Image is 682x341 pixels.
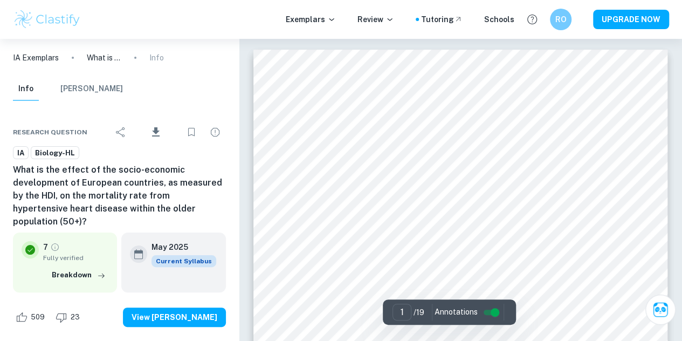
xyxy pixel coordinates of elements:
span: 509 [25,312,51,323]
button: Help and Feedback [523,10,541,29]
span: IA [13,148,28,159]
button: Ask Clai [645,295,676,325]
a: Biology-HL [31,146,79,160]
div: Report issue [204,121,226,143]
button: Breakdown [49,267,108,283]
button: RO [550,9,571,30]
button: Info [13,77,39,101]
p: What is the effect of the socio-economic development of European countries, as measured by the HD... [87,52,121,64]
p: Info [149,52,164,64]
span: Fully verified [43,253,108,263]
span: Current Syllabus [151,255,216,267]
p: Exemplars [286,13,336,25]
div: Like [13,309,51,326]
div: Download [134,118,178,146]
span: Research question [13,127,87,137]
h6: RO [555,13,567,25]
a: Tutoring [421,13,463,25]
div: Bookmark [181,121,202,143]
p: Review [357,13,394,25]
a: IA [13,146,29,160]
a: Grade fully verified [50,242,60,252]
div: Share [110,121,132,143]
p: / 19 [414,306,424,318]
div: This exemplar is based on the current syllabus. Feel free to refer to it for inspiration/ideas wh... [151,255,216,267]
h6: May 2025 [151,241,208,253]
img: Clastify logo [13,9,81,30]
span: Biology-HL [31,148,79,159]
button: [PERSON_NAME] [60,77,123,101]
h6: What is the effect of the socio-economic development of European countries, as measured by the HD... [13,163,226,228]
a: IA Exemplars [13,52,59,64]
span: 23 [65,312,86,323]
p: 7 [43,241,48,253]
button: View [PERSON_NAME] [123,308,226,327]
a: Schools [484,13,514,25]
span: Annotations [435,306,478,318]
div: Dislike [53,309,86,326]
button: UPGRADE NOW [593,10,669,29]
